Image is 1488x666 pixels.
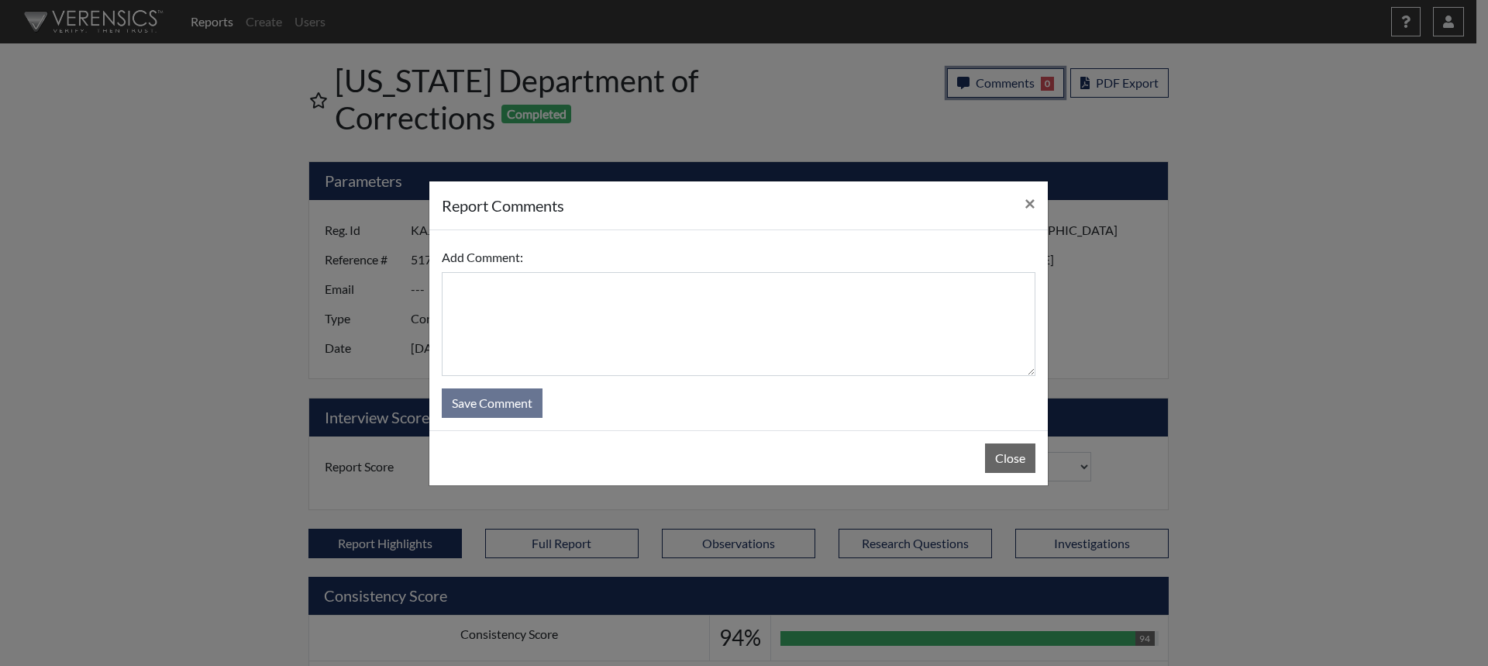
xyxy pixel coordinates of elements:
[985,443,1035,473] button: Close
[442,194,564,217] h5: report Comments
[1012,181,1048,225] button: Close
[442,243,523,272] label: Add Comment:
[442,388,542,418] button: Save Comment
[1025,192,1035,214] span: ×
